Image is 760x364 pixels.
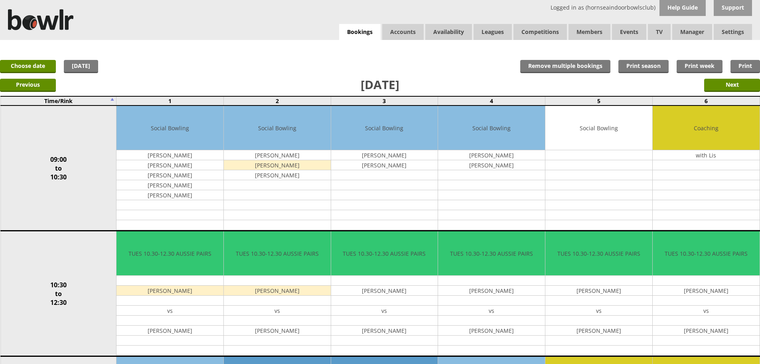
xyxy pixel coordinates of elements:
[618,60,669,73] a: Print season
[545,306,652,316] td: vs
[331,326,438,336] td: [PERSON_NAME]
[116,170,223,180] td: [PERSON_NAME]
[648,24,671,40] span: TV
[224,286,331,296] td: [PERSON_NAME]
[438,231,545,276] td: TUES 10.30-12.30 AUSSIE PAIRS
[224,170,331,180] td: [PERSON_NAME]
[224,231,331,276] td: TUES 10.30-12.30 AUSSIE PAIRS
[545,96,653,105] td: 5
[331,286,438,296] td: [PERSON_NAME]
[331,231,438,276] td: TUES 10.30-12.30 AUSSIE PAIRS
[438,150,545,160] td: [PERSON_NAME]
[474,24,512,40] a: Leagues
[116,160,223,170] td: [PERSON_NAME]
[545,106,652,150] td: Social Bowling
[677,60,722,73] a: Print week
[653,150,760,160] td: with Lis
[331,106,438,150] td: Social Bowling
[672,24,712,40] span: Manager
[116,286,223,296] td: [PERSON_NAME]
[438,326,545,336] td: [PERSON_NAME]
[382,24,424,40] span: Accounts
[653,326,760,336] td: [PERSON_NAME]
[224,160,331,170] td: [PERSON_NAME]
[224,326,331,336] td: [PERSON_NAME]
[331,96,438,105] td: 3
[331,150,438,160] td: [PERSON_NAME]
[569,24,610,40] span: Members
[520,60,610,73] input: Remove multiple bookings
[339,24,381,40] a: Bookings
[0,231,116,356] td: 10:30 to 12:30
[653,231,760,276] td: TUES 10.30-12.30 AUSSIE PAIRS
[545,326,652,336] td: [PERSON_NAME]
[331,306,438,316] td: vs
[64,60,98,73] a: [DATE]
[653,306,760,316] td: vs
[438,306,545,316] td: vs
[612,24,646,40] a: Events
[438,96,545,105] td: 4
[116,306,223,316] td: vs
[224,150,331,160] td: [PERSON_NAME]
[116,96,224,105] td: 1
[331,160,438,170] td: [PERSON_NAME]
[223,96,331,105] td: 2
[116,106,223,150] td: Social Bowling
[116,326,223,336] td: [PERSON_NAME]
[116,180,223,190] td: [PERSON_NAME]
[438,106,545,150] td: Social Bowling
[116,231,223,276] td: TUES 10.30-12.30 AUSSIE PAIRS
[224,106,331,150] td: Social Bowling
[652,96,760,105] td: 6
[730,60,760,73] a: Print
[438,286,545,296] td: [PERSON_NAME]
[116,150,223,160] td: [PERSON_NAME]
[224,306,331,316] td: vs
[714,24,752,40] span: Settings
[0,105,116,231] td: 09:00 to 10:30
[653,106,760,150] td: Coaching
[425,24,472,40] a: Availability
[545,231,652,276] td: TUES 10.30-12.30 AUSSIE PAIRS
[704,79,760,92] input: Next
[545,286,652,296] td: [PERSON_NAME]
[116,190,223,200] td: [PERSON_NAME]
[0,96,116,105] td: Time/Rink
[653,286,760,296] td: [PERSON_NAME]
[513,24,567,40] a: Competitions
[438,160,545,170] td: [PERSON_NAME]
